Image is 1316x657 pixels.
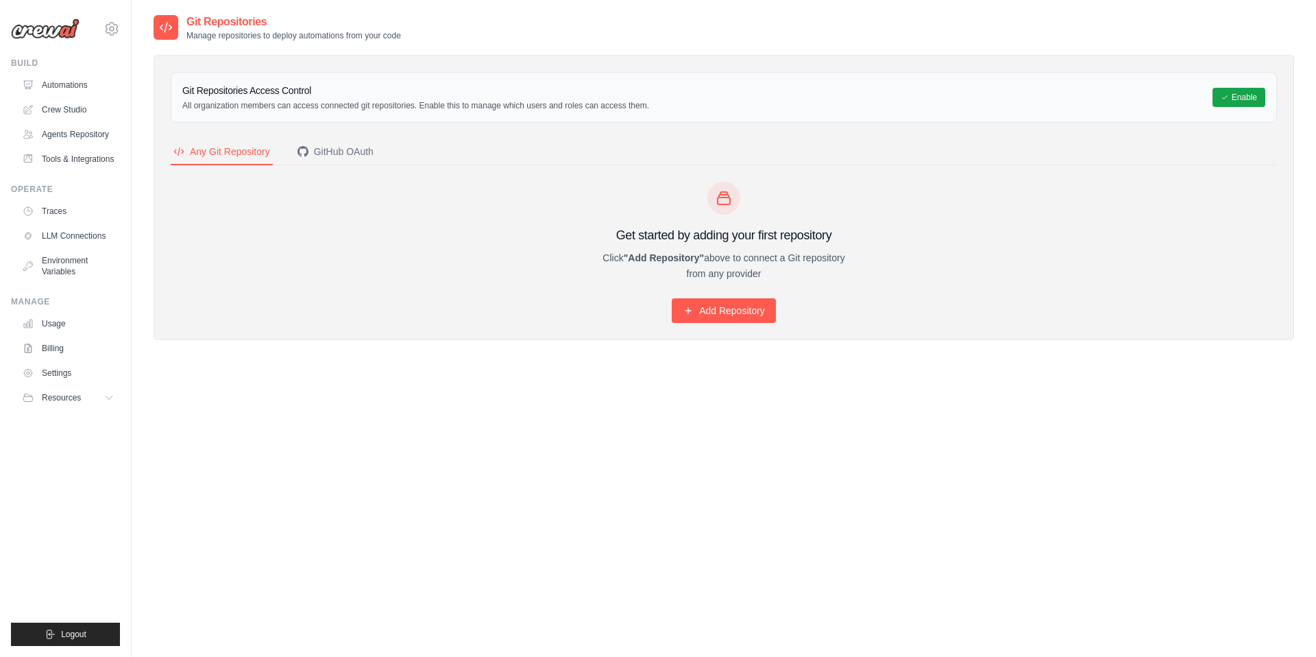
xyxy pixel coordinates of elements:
[672,298,776,323] a: Add Repository
[1213,88,1265,107] button: Enable
[11,58,120,69] div: Build
[11,19,80,39] img: Logo
[297,145,374,158] div: GitHub OAuth
[11,623,120,646] button: Logout
[61,629,86,640] span: Logout
[11,184,120,195] div: Operate
[16,74,120,96] a: Automations
[16,99,120,121] a: Crew Studio
[173,145,270,158] div: Any Git Repository
[295,139,376,165] button: GitHub OAuth
[42,392,81,403] span: Resources
[182,84,649,97] h3: Git Repositories Access Control
[186,14,401,30] h2: Git Repositories
[592,226,855,245] h3: Get started by adding your first repository
[16,387,120,409] button: Resources
[16,148,120,170] a: Tools & Integrations
[16,313,120,335] a: Usage
[16,123,120,145] a: Agents Repository
[16,337,120,359] a: Billing
[171,139,1277,165] nav: Tabs
[624,252,705,263] strong: "Add Repository"
[592,250,855,282] p: Click above to connect a Git repository from any provider
[16,362,120,384] a: Settings
[16,200,120,222] a: Traces
[11,296,120,307] div: Manage
[16,250,120,283] a: Environment Variables
[182,100,649,111] p: All organization members can access connected git repositories. Enable this to manage which users...
[171,139,273,165] button: Any Git Repository
[16,225,120,247] a: LLM Connections
[186,30,401,41] p: Manage repositories to deploy automations from your code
